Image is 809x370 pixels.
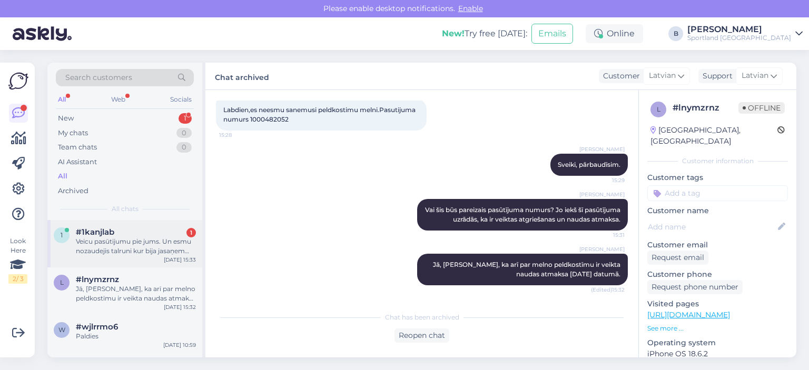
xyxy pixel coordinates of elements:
[219,131,259,139] span: 15:28
[176,142,192,153] div: 0
[657,105,660,113] span: l
[647,239,788,251] p: Customer email
[56,93,68,106] div: All
[647,269,788,280] p: Customer phone
[738,102,785,114] span: Offline
[164,256,196,264] div: [DATE] 15:33
[586,24,643,43] div: Online
[58,186,88,196] div: Archived
[668,26,683,41] div: B
[558,161,620,168] span: Sveiki, pārbaudīsim.
[76,332,196,341] div: Paldies
[647,205,788,216] p: Customer name
[215,69,269,83] label: Chat archived
[164,303,196,311] div: [DATE] 15:32
[58,171,67,182] div: All
[649,70,676,82] span: Latvian
[176,128,192,138] div: 0
[579,191,625,198] span: [PERSON_NAME]
[8,71,28,91] img: Askly Logo
[673,102,738,114] div: # lnymzrnz
[442,27,527,40] div: Try free [DATE]:
[455,4,486,13] span: Enable
[687,25,791,34] div: [PERSON_NAME]
[58,128,88,138] div: My chats
[647,298,788,309] p: Visited pages
[442,28,465,38] b: New!
[647,185,788,201] input: Add a tag
[599,71,640,82] div: Customer
[698,71,733,82] div: Support
[647,156,788,166] div: Customer information
[61,231,63,239] span: 1
[8,274,27,284] div: 2 / 3
[585,231,625,239] span: 15:31
[58,142,97,153] div: Team chats
[58,113,74,124] div: New
[76,237,196,256] div: Veicu pasūtijumu pie jums. Un esmu nozaudejis talruni kur bija jasaņem īziņa no omnivas. Ka man r...
[109,93,127,106] div: Web
[60,278,64,286] span: l
[647,324,788,333] p: See more ...
[58,157,97,167] div: AI Assistant
[163,341,196,349] div: [DATE] 10:59
[687,34,791,42] div: Sportland [GEOGRAPHIC_DATA]
[579,145,625,153] span: [PERSON_NAME]
[433,261,622,278] span: Jā, [PERSON_NAME], ka arī par melno peldkostīmu ir veikta naudas atmaksa [DATE] datumā.
[223,106,417,123] span: Labdien,es neesmu sanemusi peldkostimu melni.Pasutijuma numurs 1000482052
[742,70,768,82] span: Latvian
[650,125,777,147] div: [GEOGRAPHIC_DATA], [GEOGRAPHIC_DATA]
[585,176,625,184] span: 15:29
[8,236,27,284] div: Look Here
[112,204,139,214] span: All chats
[647,310,730,319] a: [URL][DOMAIN_NAME]
[647,348,788,359] p: iPhone OS 18.6.2
[647,251,708,265] div: Request email
[531,24,573,44] button: Emails
[425,206,622,223] span: Vai šis būs pareizais pasūtījuma numurs? Jo iekš šī pasūtījuma uzrādās, ka ir veiktas atgriešanas...
[76,284,196,303] div: Jā, [PERSON_NAME], ka arī par melno peldkostīmu ir veikta naudas atmaksa [DATE] datumā.
[76,227,114,237] span: #1kanjlab
[394,328,449,343] div: Reopen chat
[76,322,118,332] span: #wjlrrmo6
[687,25,803,42] a: [PERSON_NAME]Sportland [GEOGRAPHIC_DATA]
[179,113,192,124] div: 1
[58,326,65,334] span: w
[647,280,743,294] div: Request phone number
[648,221,776,233] input: Add name
[579,245,625,253] span: [PERSON_NAME]
[647,172,788,183] p: Customer tags
[168,93,194,106] div: Socials
[186,228,196,237] div: 1
[76,275,119,284] span: #lnymzrnz
[385,313,459,322] span: Chat has been archived
[65,72,132,83] span: Search customers
[647,337,788,348] p: Operating system
[585,286,625,294] span: (Edited) 15:32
